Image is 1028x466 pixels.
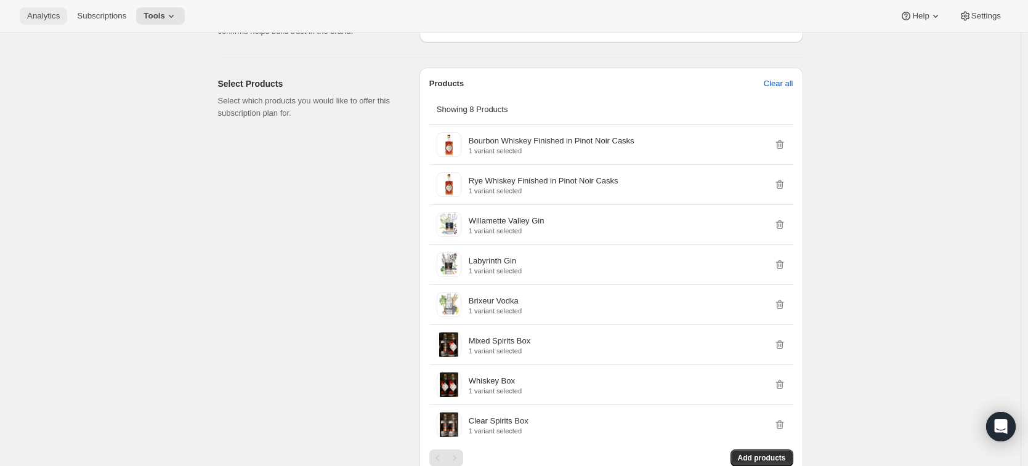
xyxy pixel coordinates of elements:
[469,427,528,435] p: 1 variant selected
[756,74,801,94] button: Clear all
[469,307,522,315] p: 1 variant selected
[437,292,461,317] img: Brixeur Vodka
[469,267,522,275] p: 1 variant selected
[469,375,515,387] p: Whiskey Box
[469,175,618,187] p: Rye Whiskey Finished in Pinot Noir Casks
[971,11,1001,21] span: Settings
[469,335,530,347] p: Mixed Spirits Box
[469,387,522,395] p: 1 variant selected
[20,7,67,25] button: Analytics
[469,255,516,267] p: Labyrinth Gin
[469,295,519,307] p: Brixeur Vodka
[218,95,400,119] p: Select which products you would like to offer this subscription plan for.
[437,252,461,277] img: Labyrinth Gin
[764,78,793,90] span: Clear all
[437,105,508,114] span: Showing 8 Products
[892,7,949,25] button: Help
[952,7,1008,25] button: Settings
[27,11,60,21] span: Analytics
[218,78,400,90] h2: Select Products
[469,215,544,227] p: Willamette Valley Gin
[986,412,1016,441] div: Open Intercom Messenger
[429,78,464,90] p: Products
[437,172,461,197] img: Rye Whiskey Finished in Pinot Noir Casks
[437,132,461,157] img: Bourbon Whiskey Finished in Pinot Noir Casks
[469,415,528,427] p: Clear Spirits Box
[70,7,134,25] button: Subscriptions
[144,11,165,21] span: Tools
[469,147,634,155] p: 1 variant selected
[77,11,126,21] span: Subscriptions
[469,135,634,147] p: Bourbon Whiskey Finished in Pinot Noir Casks
[437,212,461,237] img: Willamette Valley Gin
[738,453,786,463] span: Add products
[912,11,929,21] span: Help
[469,347,530,355] p: 1 variant selected
[136,7,185,25] button: Tools
[469,187,618,195] p: 1 variant selected
[469,227,544,235] p: 1 variant selected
